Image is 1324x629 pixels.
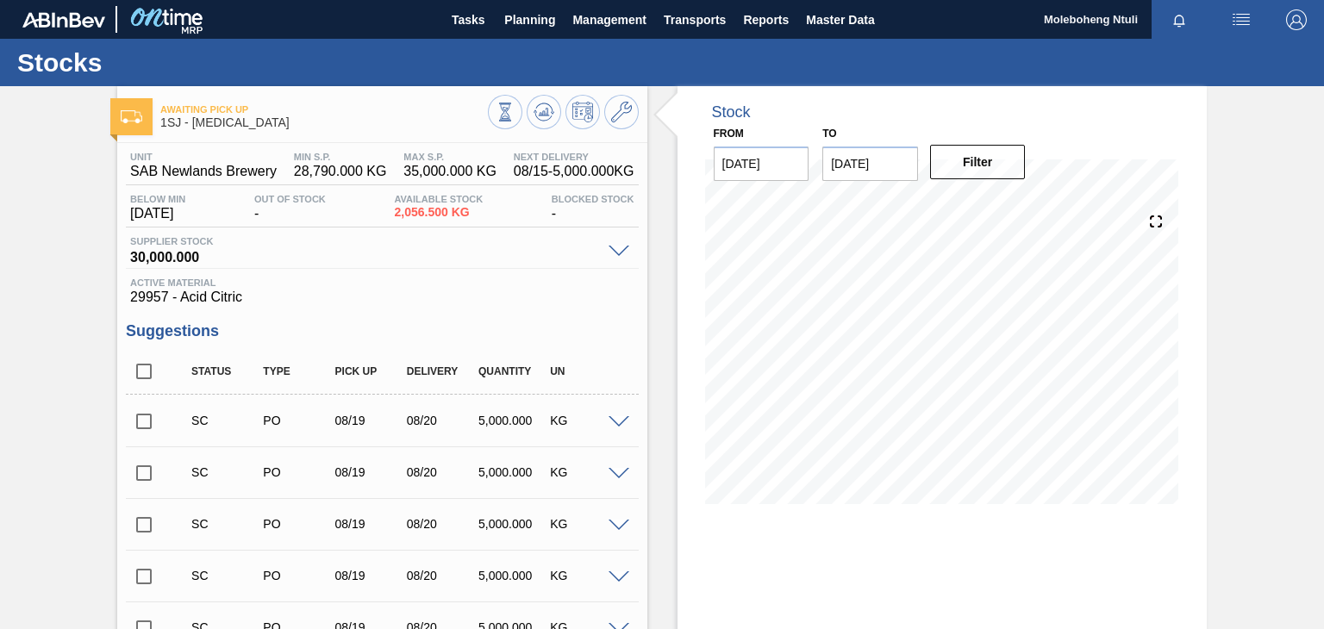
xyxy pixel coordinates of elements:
img: Logout [1286,9,1307,30]
label: From [714,128,744,140]
button: Notifications [1152,8,1207,32]
div: 08/20/2025 [403,465,481,479]
span: Management [572,9,646,30]
div: 08/19/2025 [331,517,409,531]
div: Suggestion Created [187,517,265,531]
div: 5,000.000 [474,517,553,531]
div: Purchase order [259,517,337,531]
button: Go to Master Data / General [604,95,639,129]
div: 08/19/2025 [331,465,409,479]
span: Supplier Stock [130,236,599,246]
span: Available Stock [394,194,483,204]
span: Tasks [449,9,487,30]
span: 2,056.500 KG [394,206,483,219]
div: 08/19/2025 [331,414,409,427]
span: Out Of Stock [254,194,326,204]
span: Unit [130,152,277,162]
span: Planning [504,9,555,30]
input: mm/dd/yyyy [714,146,809,181]
div: 08/19/2025 [331,569,409,582]
div: Purchase order [259,569,337,582]
div: 08/20/2025 [403,414,481,427]
div: 5,000.000 [474,414,553,427]
div: Stock [712,103,751,121]
div: Purchase order [259,414,337,427]
span: 35,000.000 KG [403,164,496,179]
span: MIN S.P. [294,152,387,162]
button: Stocks Overview [488,95,522,129]
button: Update Chart [527,95,561,129]
div: Suggestion Created [187,414,265,427]
div: Delivery [403,365,481,377]
span: Next Delivery [514,152,634,162]
span: Active Material [130,277,634,288]
div: Type [259,365,337,377]
div: Suggestion Created [187,465,265,479]
span: [DATE] [130,206,185,221]
span: Blocked Stock [552,194,634,204]
img: Ícone [121,110,142,123]
span: Reports [743,9,789,30]
div: 08/20/2025 [403,569,481,582]
div: UN [546,365,624,377]
div: Pick up [331,365,409,377]
button: Schedule Inventory [565,95,600,129]
div: 08/20/2025 [403,517,481,531]
div: KG [546,465,624,479]
span: SAB Newlands Brewery [130,164,277,179]
span: 30,000.000 [130,246,599,264]
div: Quantity [474,365,553,377]
div: - [250,194,330,221]
div: - [547,194,639,221]
span: MAX S.P. [403,152,496,162]
label: to [822,128,836,140]
h1: Stocks [17,53,323,72]
h3: Suggestions [126,322,638,340]
span: Below Min [130,194,185,204]
span: Master Data [806,9,874,30]
div: KG [546,414,624,427]
img: userActions [1231,9,1252,30]
span: Transports [664,9,726,30]
div: KG [546,569,624,582]
img: TNhmsLtSVTkK8tSr43FrP2fwEKptu5GPRR3wAAAABJRU5ErkJggg== [22,12,105,28]
span: 08/15 - 5,000.000 KG [514,164,634,179]
div: Status [187,365,265,377]
div: Purchase order [259,465,337,479]
div: 5,000.000 [474,465,553,479]
span: 29957 - Acid Citric [130,290,634,305]
span: 1SJ - Citric Acid [160,116,487,129]
div: 5,000.000 [474,569,553,582]
span: Awaiting Pick Up [160,104,487,115]
span: 28,790.000 KG [294,164,387,179]
button: Filter [930,145,1026,179]
div: Suggestion Created [187,569,265,582]
input: mm/dd/yyyy [822,146,918,181]
div: KG [546,517,624,531]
